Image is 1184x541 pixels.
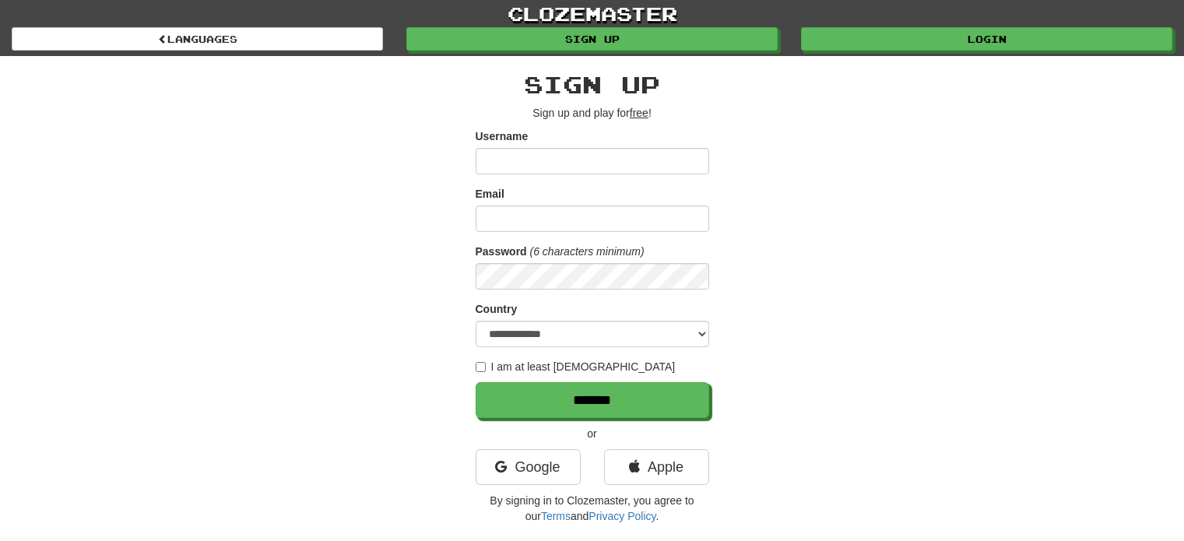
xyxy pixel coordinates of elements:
[530,245,645,258] em: (6 characters minimum)
[476,105,709,121] p: Sign up and play for !
[12,27,383,51] a: Languages
[406,27,778,51] a: Sign up
[476,301,518,317] label: Country
[476,186,504,202] label: Email
[630,107,648,119] u: free
[476,493,709,524] p: By signing in to Clozemaster, you agree to our and .
[476,244,527,259] label: Password
[476,359,676,374] label: I am at least [DEMOGRAPHIC_DATA]
[541,510,571,522] a: Terms
[476,449,581,485] a: Google
[476,426,709,441] p: or
[604,449,709,485] a: Apple
[476,362,486,372] input: I am at least [DEMOGRAPHIC_DATA]
[476,72,709,97] h2: Sign up
[588,510,655,522] a: Privacy Policy
[476,128,529,144] label: Username
[801,27,1172,51] a: Login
